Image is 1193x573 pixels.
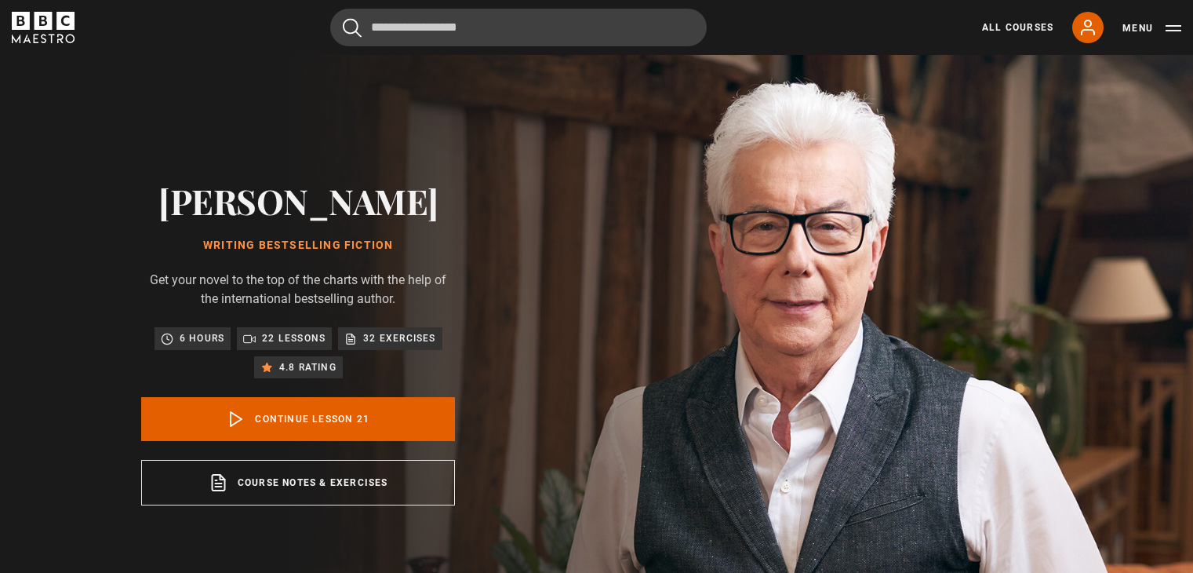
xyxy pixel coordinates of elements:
p: 6 hours [180,330,224,346]
button: Submit the search query [343,18,362,38]
svg: BBC Maestro [12,12,75,43]
input: Search [330,9,707,46]
a: Continue lesson 21 [141,397,455,441]
p: 22 lessons [262,330,326,346]
a: All Courses [982,20,1053,35]
h2: [PERSON_NAME] [141,181,455,221]
p: 32 exercises [363,330,435,346]
button: Toggle navigation [1122,20,1181,36]
h1: Writing Bestselling Fiction [141,239,455,252]
p: 4.8 rating [279,359,336,375]
p: Get your novel to the top of the charts with the help of the international bestselling author. [141,271,455,308]
a: Course notes & exercises [141,460,455,505]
